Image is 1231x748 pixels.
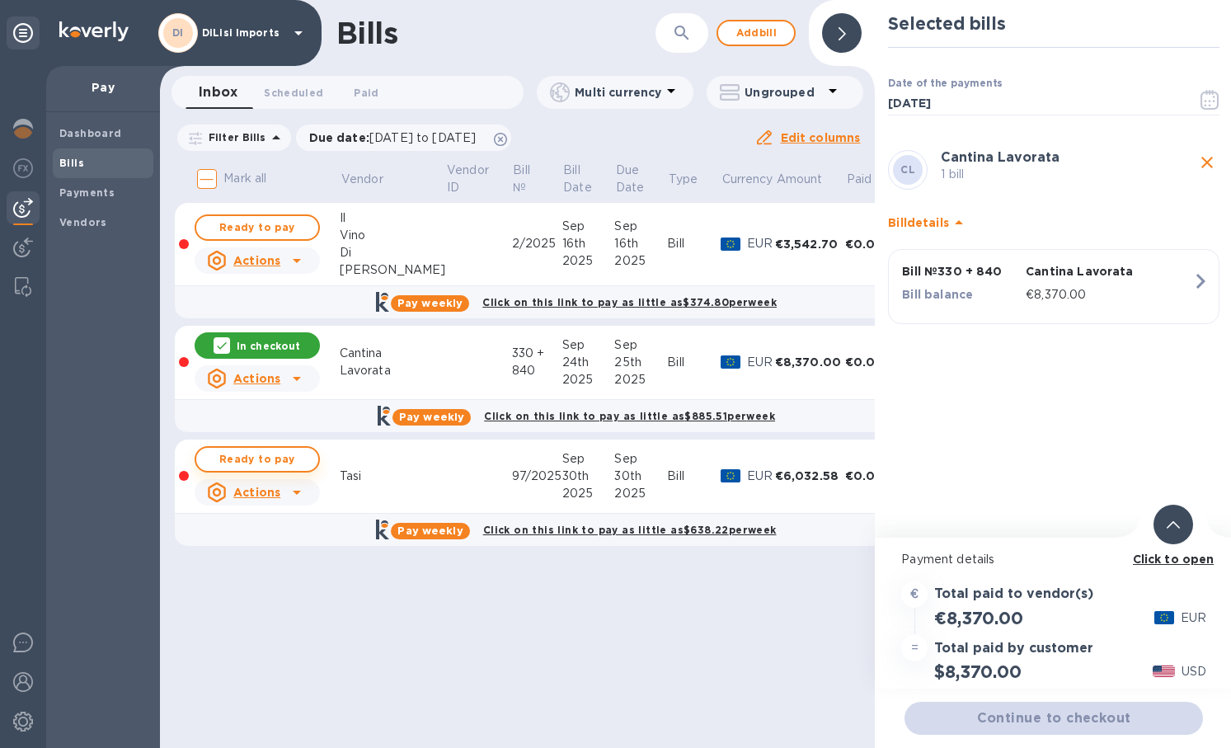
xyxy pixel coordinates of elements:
span: [DATE] to [DATE] [369,131,476,144]
h2: Selected bills [888,13,1219,34]
div: 25th [614,354,667,371]
span: Inbox [199,81,237,104]
div: 2025 [562,371,615,388]
div: €3,542.70 [775,236,845,252]
b: Cantina Lavorata [941,149,1060,165]
p: Multi currency [575,84,661,101]
p: EUR [747,468,774,485]
span: Currency [722,171,773,188]
div: Sep [562,218,615,235]
div: 2025 [614,252,667,270]
div: 30th [614,468,667,485]
b: Click on this link to pay as little as $374.80 per week [482,296,777,308]
div: Sep [562,450,615,468]
label: Date of the payments [888,79,1002,89]
u: Actions [233,254,280,267]
p: Bill № 330 + 840 [902,263,1019,280]
p: Mark all [224,170,267,187]
p: Bill Date [563,162,592,196]
b: Dashboard [59,127,122,139]
div: Cantina [340,345,446,362]
div: €0.00 [845,236,895,252]
button: close [1195,150,1219,175]
div: Due date:[DATE] to [DATE] [296,125,512,151]
b: Pay weekly [397,525,463,537]
div: 2025 [562,485,615,502]
div: €6,032.58 [775,468,845,484]
span: Amount [776,171,843,188]
span: Bill Date [563,162,613,196]
u: Actions [233,486,280,499]
p: EUR [1181,609,1206,627]
b: Vendors [59,216,107,228]
b: Bills [59,157,84,169]
div: = [901,635,928,661]
div: Sep [562,336,615,354]
b: Pay weekly [397,297,463,309]
p: €8,370.00 [1026,286,1192,303]
div: 16th [614,235,667,252]
p: Filter Bills [202,130,266,144]
div: €0.00 [845,468,895,484]
span: Vendor ID [447,162,510,196]
div: 16th [562,235,615,252]
p: Cantina Lavorata [1026,263,1192,280]
div: 330 + 840 [512,345,562,379]
b: Payments [59,186,115,199]
button: Addbill [717,20,796,46]
button: Ready to pay [195,446,320,473]
p: EUR [747,235,774,252]
div: Sep [614,218,667,235]
p: EUR [747,354,774,371]
span: Ready to pay [209,449,305,469]
div: Sep [614,336,667,354]
div: Tasi [340,468,446,485]
div: Unpin categories [7,16,40,49]
span: Ready to pay [209,218,305,238]
p: Type [669,171,698,188]
div: 97/2025 [512,468,562,485]
div: €8,370.00 [775,354,845,370]
p: Vendor [341,171,383,188]
p: Bill balance [902,286,1019,303]
u: Actions [233,372,280,385]
span: Add bill [731,23,781,43]
p: Vendor ID [447,162,489,196]
div: Bill [667,354,721,371]
p: 1 bill [941,166,1195,183]
div: [PERSON_NAME] [340,261,446,279]
h2: $8,370.00 [934,661,1021,682]
span: Vendor [341,171,404,188]
p: Paid [847,171,872,188]
b: Pay weekly [399,411,464,423]
div: 2025 [562,252,615,270]
div: Lavorata [340,362,446,379]
strong: € [910,587,919,600]
p: DiLisi Imports [202,27,284,39]
p: In checkout [237,339,300,353]
span: Paid [354,84,378,101]
span: Scheduled [264,84,323,101]
p: Due date : [309,129,485,146]
div: 2/2025 [512,235,562,252]
div: 2025 [614,485,667,502]
p: Due Date [616,162,645,196]
h3: Total paid by customer [934,641,1093,656]
div: Billdetails [888,196,1219,249]
b: CL [900,163,915,176]
div: Vino [340,227,446,244]
div: 30th [562,468,615,485]
p: Pay [59,79,147,96]
span: Paid [847,171,894,188]
img: Logo [59,21,129,41]
div: €0.00 [845,354,895,370]
b: Click to open [1133,553,1215,566]
u: Edit columns [781,131,861,144]
div: 24th [562,354,615,371]
h1: Bills [336,16,397,50]
div: Sep [614,450,667,468]
div: Bill [667,235,721,252]
button: Ready to pay [195,214,320,241]
p: Bill № [513,162,539,196]
b: Bill details [888,216,948,229]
